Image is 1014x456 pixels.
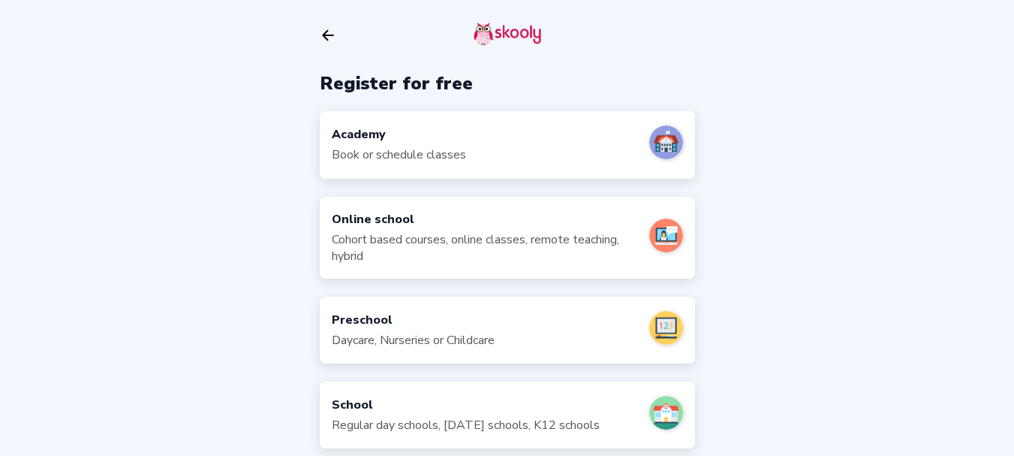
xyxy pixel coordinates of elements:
div: Online school [332,211,637,228]
div: School [332,397,600,413]
div: Book or schedule classes [332,146,466,163]
div: Register for free [320,71,695,95]
button: arrow back outline [320,27,336,44]
div: Regular day schools, [DATE] schools, K12 schools [332,417,600,433]
img: skooly-logo.png [474,22,541,46]
div: Cohort based courses, online classes, remote teaching, hybrid [332,231,637,264]
div: Preschool [332,312,495,328]
div: Daycare, Nurseries or Childcare [332,332,495,349]
div: Academy [332,126,466,143]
